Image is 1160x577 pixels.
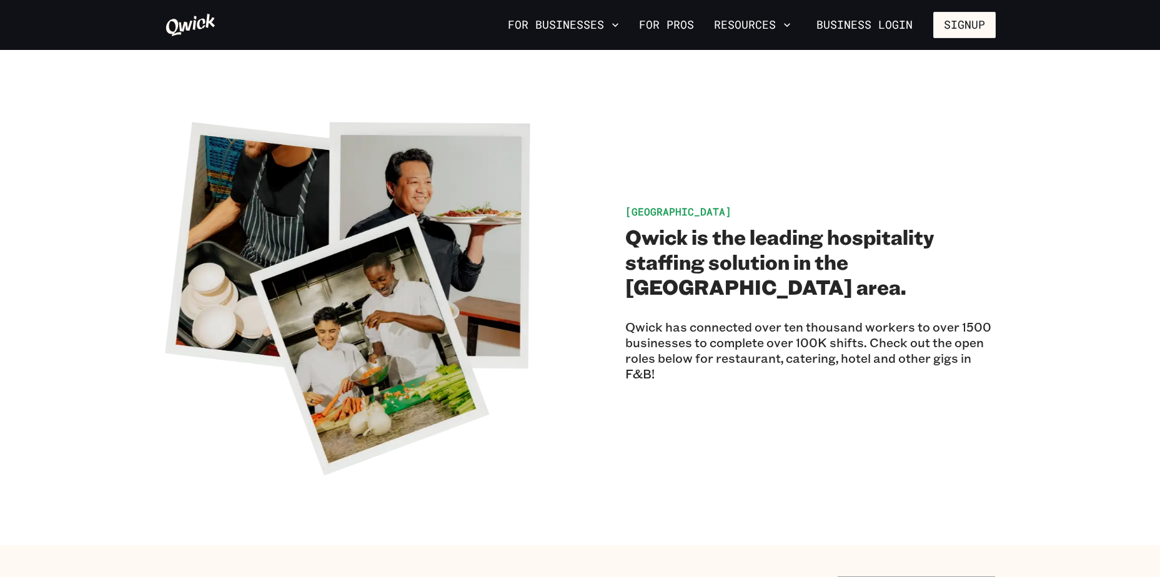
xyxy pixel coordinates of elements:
h2: Qwick is the leading hospitality staffing solution in the [GEOGRAPHIC_DATA] area. [625,224,996,299]
p: Qwick has connected over ten thousand workers to over 1500 businesses to complete over 100K shift... [625,319,996,382]
button: Resources [709,14,796,36]
a: Business Login [806,12,923,38]
a: For Pros [634,14,699,36]
button: Signup [933,12,996,38]
button: For Businesses [503,14,624,36]
img: A collection of images of people working gigs. [165,112,535,483]
span: [GEOGRAPHIC_DATA] [625,205,731,218]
